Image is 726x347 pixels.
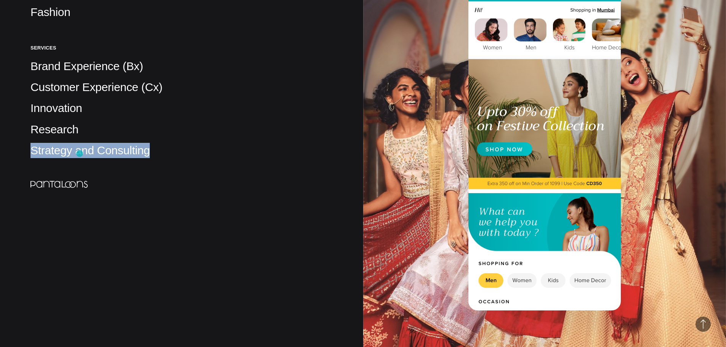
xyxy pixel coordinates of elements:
p: Brand Experience (Bx) [30,59,333,74]
p: Innovation [30,101,333,116]
p: Customer Experience (Cx) [30,80,333,95]
h5: Services [30,45,333,51]
p: Strategy and Consulting [30,143,333,158]
button: Back to Top [696,317,711,332]
p: Fashion [30,5,333,20]
p: Research [30,122,333,137]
